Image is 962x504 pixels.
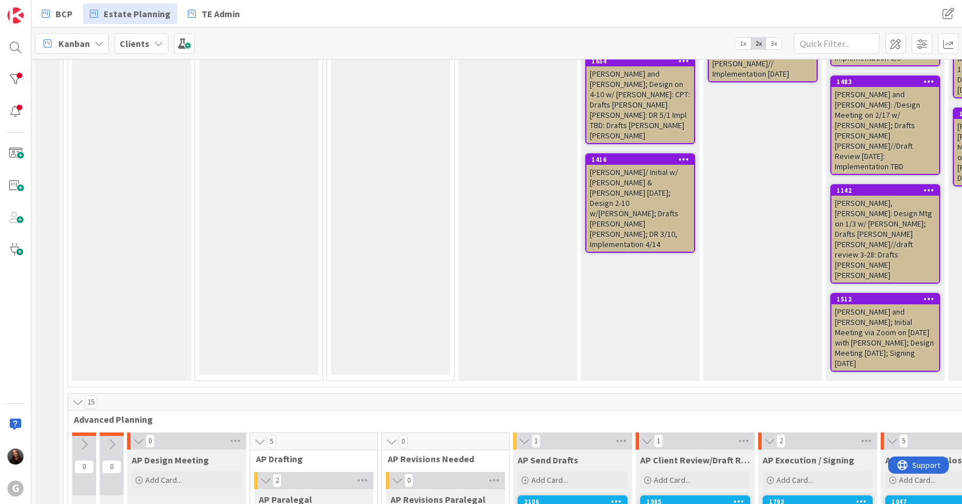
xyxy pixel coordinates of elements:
span: 2 [273,474,282,487]
span: 15 [85,395,97,409]
div: [PERSON_NAME] and [PERSON_NAME]: /Design Meeting on 2/17 w/ [PERSON_NAME]; Drafts [PERSON_NAME] [... [831,87,939,174]
span: BCP [56,7,73,21]
div: 1142[PERSON_NAME], [PERSON_NAME]: Design Mtg on 1/3 w/ [PERSON_NAME]; Drafts [PERSON_NAME] [PERSO... [831,185,939,283]
div: 1654 [586,56,694,66]
span: 0 [399,435,408,449]
span: 5 [899,434,908,448]
a: 1142[PERSON_NAME], [PERSON_NAME]: Design Mtg on 1/3 w/ [PERSON_NAME]; Drafts [PERSON_NAME] [PERSO... [830,184,940,284]
span: Estate Planning [104,7,171,21]
span: 5 [267,435,276,449]
span: 0 [404,474,413,487]
div: [PERSON_NAME] and [PERSON_NAME]; Initial Meeting via Zoom on [DATE] with [PERSON_NAME]; Design Me... [831,304,939,371]
span: AP Execution / Signing [763,454,854,466]
div: 1416 [586,154,694,165]
span: Add Card... [899,475,936,485]
div: 1142 [837,186,939,195]
a: 1483[PERSON_NAME] and [PERSON_NAME]: /Design Meeting on 2/17 w/ [PERSON_NAME]; Drafts [PERSON_NAM... [830,76,940,175]
span: AP Design Meeting [132,454,209,466]
span: Add Card... [654,475,691,485]
span: Add Card... [145,475,182,485]
div: 1654[PERSON_NAME] and [PERSON_NAME]; Design on 4-10 w/ [PERSON_NAME]: CPT: Drafts [PERSON_NAME] [... [586,56,694,143]
div: [PERSON_NAME], [PERSON_NAME]: Design Mtg on 1/3 w/ [PERSON_NAME]; Drafts [PERSON_NAME] [PERSON_NA... [831,196,939,283]
span: AP Send Drafts [518,454,578,466]
span: 2x [751,38,766,49]
a: BCP [35,3,80,24]
input: Quick Filter... [794,33,880,54]
div: [PERSON_NAME]/ Initial w/ [PERSON_NAME] & [PERSON_NAME] [DATE]; Design 2-10 w/[PERSON_NAME]; Draf... [586,165,694,252]
div: 1416[PERSON_NAME]/ Initial w/ [PERSON_NAME] & [PERSON_NAME] [DATE]; Design 2-10 w/[PERSON_NAME]; ... [586,154,694,252]
span: AP Revisions Needed [388,453,495,465]
div: 1483 [837,78,939,86]
span: Add Card... [776,475,813,485]
span: 1 [531,434,541,448]
span: 3x [766,38,782,49]
a: Estate Planning [83,3,178,24]
div: [PERSON_NAME] and [PERSON_NAME]; Design on 4-10 w/ [PERSON_NAME]: CPT: Drafts [PERSON_NAME] [PERS... [586,66,694,143]
div: 1512 [837,295,939,303]
span: Support [24,2,52,15]
span: AP Drafting [256,453,363,465]
b: Clients [120,38,149,49]
div: 1512 [831,294,939,304]
span: Add Card... [531,475,568,485]
div: G [7,481,23,497]
span: 1x [735,38,751,49]
div: 1142 [831,185,939,196]
div: 1512[PERSON_NAME] and [PERSON_NAME]; Initial Meeting via Zoom on [DATE] with [PERSON_NAME]; Desig... [831,294,939,371]
span: 0 [102,460,121,474]
img: AM [7,449,23,465]
span: 0 [145,434,155,448]
div: 1483[PERSON_NAME] and [PERSON_NAME]: /Design Meeting on 2/17 w/ [PERSON_NAME]; Drafts [PERSON_NAM... [831,77,939,174]
span: 2 [776,434,786,448]
div: 1654 [592,57,694,65]
a: 1512[PERSON_NAME] and [PERSON_NAME]; Initial Meeting via Zoom on [DATE] with [PERSON_NAME]; Desig... [830,293,940,372]
span: TE Admin [202,7,240,21]
a: TE Admin [181,3,247,24]
span: 1 [654,434,663,448]
div: 1416 [592,156,694,164]
span: Kanban [58,37,90,50]
a: 1416[PERSON_NAME]/ Initial w/ [PERSON_NAME] & [PERSON_NAME] [DATE]; Design 2-10 w/[PERSON_NAME]; ... [585,153,695,253]
a: 1654[PERSON_NAME] and [PERSON_NAME]; Design on 4-10 w/ [PERSON_NAME]: CPT: Drafts [PERSON_NAME] [... [585,55,695,144]
span: AP Client Review/Draft Review Meeting [640,454,750,466]
img: Visit kanbanzone.com [7,7,23,23]
span: 0 [74,460,94,474]
div: 1483 [831,77,939,87]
